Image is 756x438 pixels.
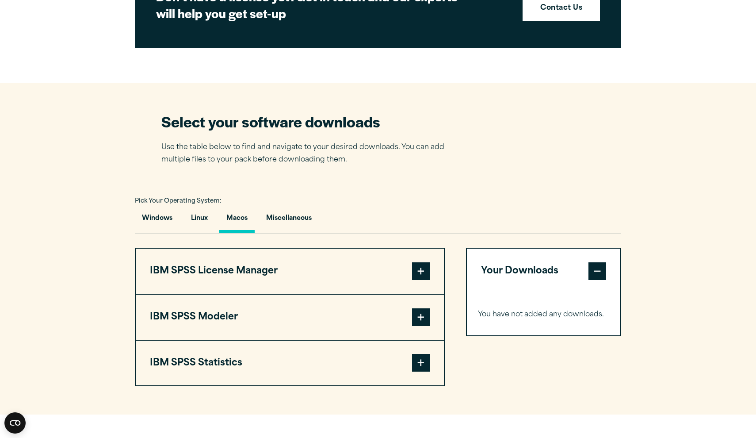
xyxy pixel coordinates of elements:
[540,3,582,14] strong: Contact Us
[161,111,458,131] h2: Select your software downloads
[136,295,444,340] button: IBM SPSS Modeler
[135,198,221,204] span: Pick Your Operating System:
[259,208,319,233] button: Miscellaneous
[4,412,26,434] button: Open CMP widget
[467,294,620,335] div: Your Downloads
[135,208,179,233] button: Windows
[467,249,620,294] button: Your Downloads
[161,141,458,167] p: Use the table below to find and navigate to your desired downloads. You can add multiple files to...
[219,208,255,233] button: Macos
[136,341,444,386] button: IBM SPSS Statistics
[184,208,215,233] button: Linux
[478,308,609,321] p: You have not added any downloads.
[136,249,444,294] button: IBM SPSS License Manager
